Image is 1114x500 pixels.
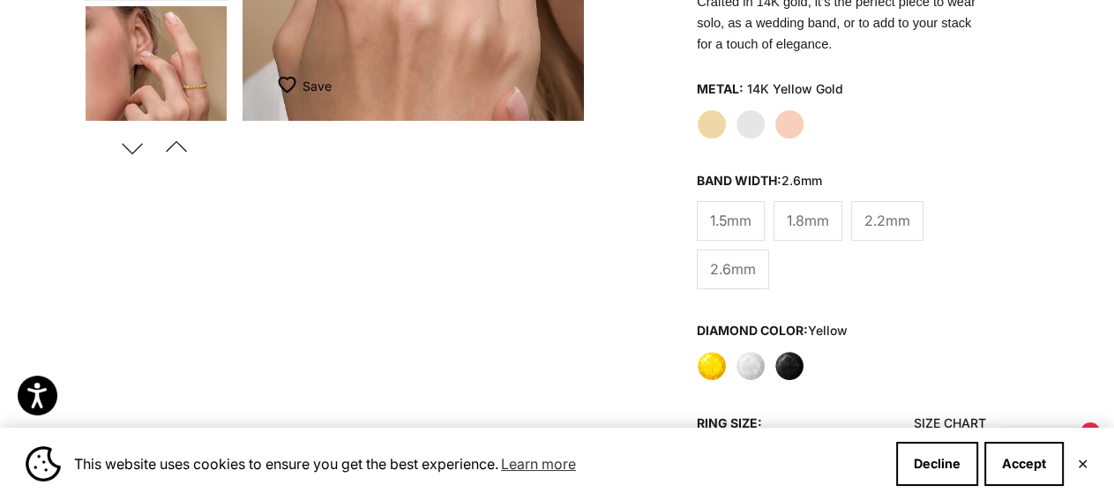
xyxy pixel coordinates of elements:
variant-option-value: 14K Yellow Gold [747,76,843,102]
span: 1.5mm [710,209,751,232]
legend: Ring Size: [697,410,762,437]
legend: Band Width: [697,168,822,194]
span: 2.2mm [864,209,910,232]
img: Cookie banner [26,446,61,481]
variant-option-value: yellow [808,323,848,338]
span: This website uses cookies to ensure you get the best experience. [74,451,882,477]
button: Accept [984,442,1064,486]
legend: Metal: [697,76,744,102]
span: 2.6mm [710,257,756,280]
img: wishlist [278,76,303,93]
variant-option-value: 2.6mm [781,173,822,188]
legend: Diamond Color: [697,317,848,344]
button: Decline [896,442,978,486]
a: Size Chart [914,415,986,430]
span: 1.8mm [787,209,829,232]
button: Close [1077,459,1088,469]
a: Learn more [498,451,579,477]
button: Go to item 5 [84,4,228,183]
img: #YellowGold #WhiteGold #RoseGold [86,6,227,181]
button: Add to Wishlist [278,68,332,103]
